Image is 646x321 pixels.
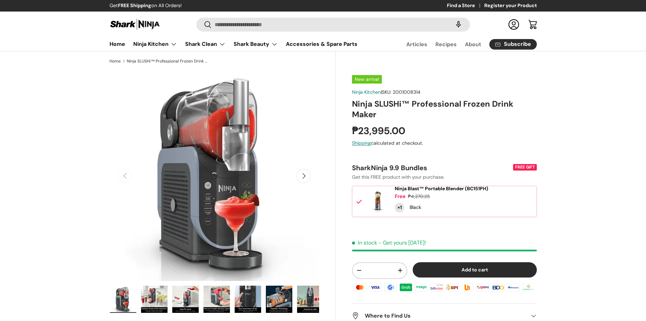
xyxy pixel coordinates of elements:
a: Shark Clean [185,37,226,51]
img: metrobank [506,282,521,292]
div: Black [410,204,421,211]
button: Add to cart [413,262,537,278]
div: SharkNinja 9.9 Bundles [352,163,511,172]
a: Accessories & Spare Parts [286,37,357,51]
a: Register your Product [484,2,537,10]
media-gallery: Gallery Viewer [110,71,319,315]
img: landbank [521,282,536,292]
img: master [352,282,367,292]
img: Ninja SLUSHi™ Professional Frozen Drink Maker [141,286,168,313]
summary: Ninja Kitchen [129,37,181,51]
a: Articles [406,38,427,51]
span: In stock [352,239,377,246]
img: ubp [460,282,475,292]
span: Ninja Blast™ Portable Blender (BC151PH) [395,185,488,192]
img: grabpay [398,282,413,292]
img: bpi [445,282,459,292]
img: qrph [475,282,490,292]
img: billease [429,282,444,292]
img: maya [414,282,429,292]
span: 2001008314 [393,89,420,95]
span: SKU: [382,89,391,95]
span: Get this FREE product with your purchase. [352,174,445,180]
img: Ninja SLUSHi™ Professional Frozen Drink Maker [172,286,199,313]
summary: Shark Beauty [230,37,282,51]
a: Ninja SLUSHi™ Professional Frozen Drink Maker [127,59,208,63]
div: ₱4,270.25 [408,193,430,200]
summary: Shark Clean [181,37,230,51]
img: Ninja SLUSHi™ Professional Frozen Drink Maker [266,286,292,313]
strong: FREE Shipping [118,2,151,8]
div: calculated at checkout. [352,140,536,147]
img: Shark Ninja Philippines [110,18,160,31]
span: New arrival [352,75,382,84]
a: Shark Beauty [234,37,278,51]
img: Ninja SLUSHi™ Professional Frozen Drink Maker [297,286,324,313]
img: visa [368,282,383,292]
a: Find a Store [447,2,484,10]
div: Quantity [395,203,404,212]
img: gcash [383,282,398,292]
span: | [381,89,420,95]
nav: Breadcrumbs [110,58,336,64]
p: - Get yours [DATE]! [378,239,426,246]
a: Subscribe [489,39,537,50]
img: Ninja SLUSHi™ Professional Frozen Drink Maker [235,286,261,313]
div: FREE GIFT [513,164,537,171]
a: Ninja Kitchen [352,89,381,95]
a: Recipes [435,38,457,51]
span: Subscribe [504,41,531,47]
div: Free [395,193,406,200]
nav: Primary [110,37,357,51]
a: Home [110,59,121,63]
h1: Ninja SLUSHi™ Professional Frozen Drink Maker [352,99,536,120]
speech-search-button: Search by voice [448,17,469,32]
img: Ninja SLUSHi™ Professional Frozen Drink Maker [203,286,230,313]
a: Shipping [352,140,371,146]
a: Ninja Blast™ Portable Blender (BC151PH) [395,186,488,192]
a: Home [110,37,125,51]
nav: Secondary [390,37,537,51]
a: Ninja Kitchen [133,37,177,51]
a: About [465,38,481,51]
p: Get on All Orders! [110,2,182,10]
strong: ₱23,995.00 [352,124,407,137]
img: bdo [491,282,506,292]
h2: Where to Find Us [352,312,526,320]
img: Ninja SLUSHi™ Professional Frozen Drink Maker [110,286,136,313]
